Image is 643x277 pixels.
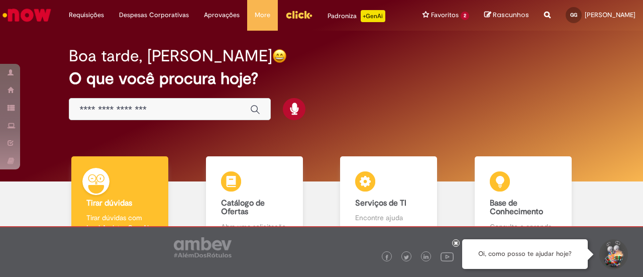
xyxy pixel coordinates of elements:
div: Oi, como posso te ajudar hoje? [462,239,588,269]
p: Consulte e aprenda [490,222,557,232]
h2: O que você procura hoje? [69,70,574,87]
a: Rascunhos [484,11,529,20]
b: Tirar dúvidas [86,198,132,208]
a: Serviços de TI Encontre ajuda [321,156,456,243]
span: Despesas Corporativas [119,10,189,20]
p: Encontre ajuda [355,213,422,223]
img: ServiceNow [1,5,53,25]
span: [PERSON_NAME] [585,11,635,19]
button: Iniciar Conversa de Suporte [598,239,628,269]
a: Catálogo de Ofertas Abra uma solicitação [187,156,322,243]
b: Catálogo de Ofertas [221,198,265,217]
span: Favoritos [431,10,459,20]
img: happy-face.png [272,49,287,63]
p: Abra uma solicitação [221,222,288,232]
b: Base de Conhecimento [490,198,543,217]
a: Base de Conhecimento Consulte e aprenda [456,156,591,243]
a: Tirar dúvidas Tirar dúvidas com Lupi Assist e Gen Ai [53,156,187,243]
span: Requisições [69,10,104,20]
img: logo_footer_twitter.png [404,255,409,260]
img: click_logo_yellow_360x200.png [285,7,312,22]
p: +GenAi [361,10,385,22]
img: logo_footer_linkedin.png [423,254,428,260]
span: 2 [461,12,469,20]
div: Padroniza [328,10,385,22]
img: logo_footer_facebook.png [384,255,389,260]
h2: Boa tarde, [PERSON_NAME] [69,47,272,65]
img: logo_footer_youtube.png [441,250,454,263]
img: logo_footer_ambev_rotulo_gray.png [174,237,232,257]
b: Serviços de TI [355,198,406,208]
span: GG [570,12,577,18]
span: Aprovações [204,10,240,20]
p: Tirar dúvidas com Lupi Assist e Gen Ai [86,213,153,233]
span: Rascunhos [493,10,529,20]
span: More [255,10,270,20]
